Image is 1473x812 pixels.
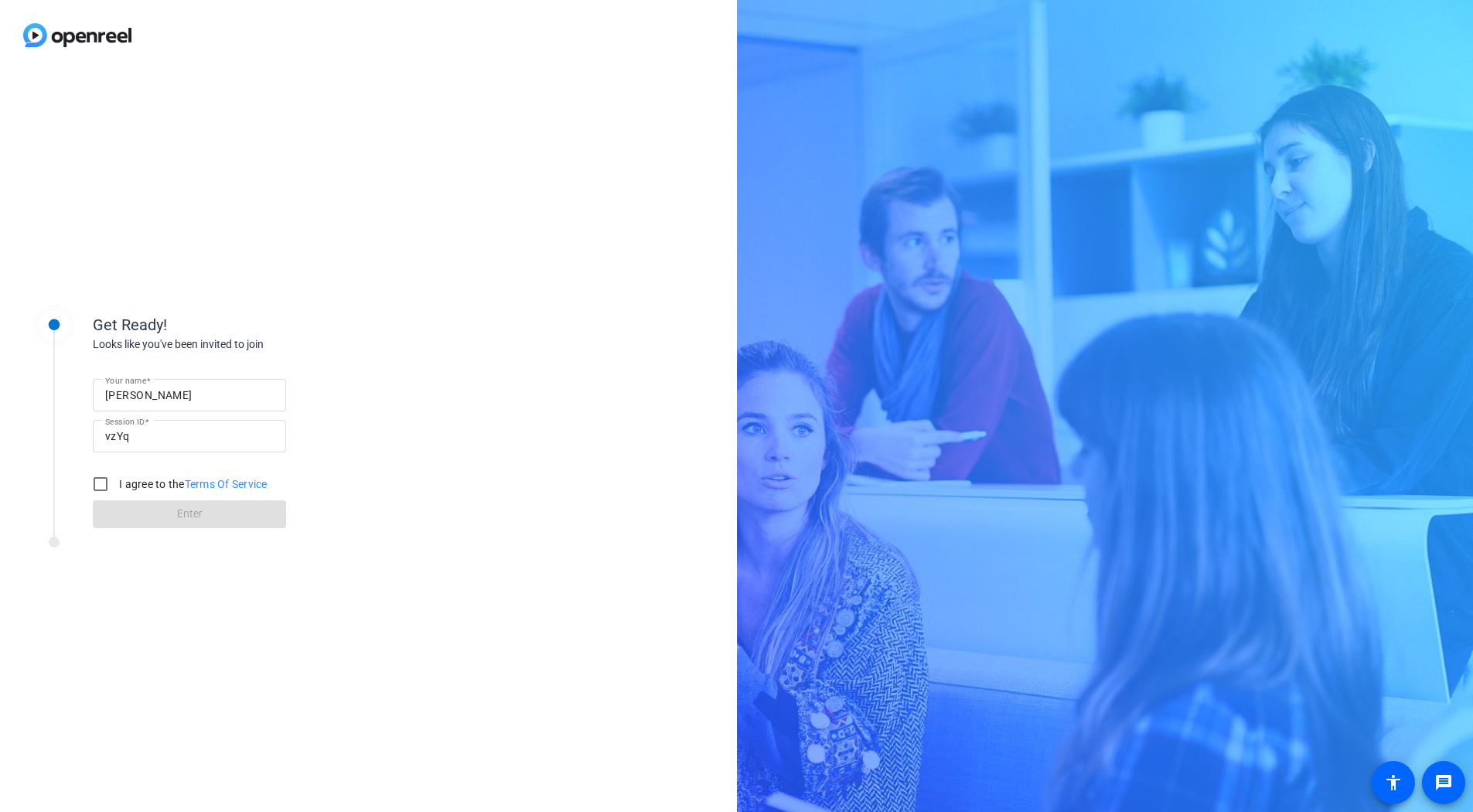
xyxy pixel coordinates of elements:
label: I agree to the [116,476,268,492]
div: Get Ready! [93,313,402,336]
mat-label: Session ID [105,417,145,426]
mat-icon: accessibility [1384,773,1403,792]
div: Looks like you've been invited to join [93,336,402,353]
mat-icon: message [1434,773,1453,792]
a: Terms Of Service [185,478,268,490]
mat-label: Your name [105,376,146,385]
